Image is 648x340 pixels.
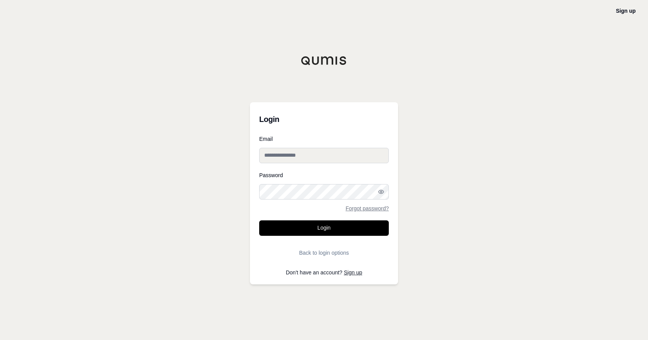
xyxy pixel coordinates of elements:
[259,112,389,127] h3: Login
[301,56,347,65] img: Qumis
[616,8,636,14] a: Sign up
[259,173,389,178] label: Password
[346,206,389,211] a: Forgot password?
[259,270,389,275] p: Don't have an account?
[344,269,362,276] a: Sign up
[259,245,389,260] button: Back to login options
[259,220,389,236] button: Login
[259,136,389,142] label: Email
